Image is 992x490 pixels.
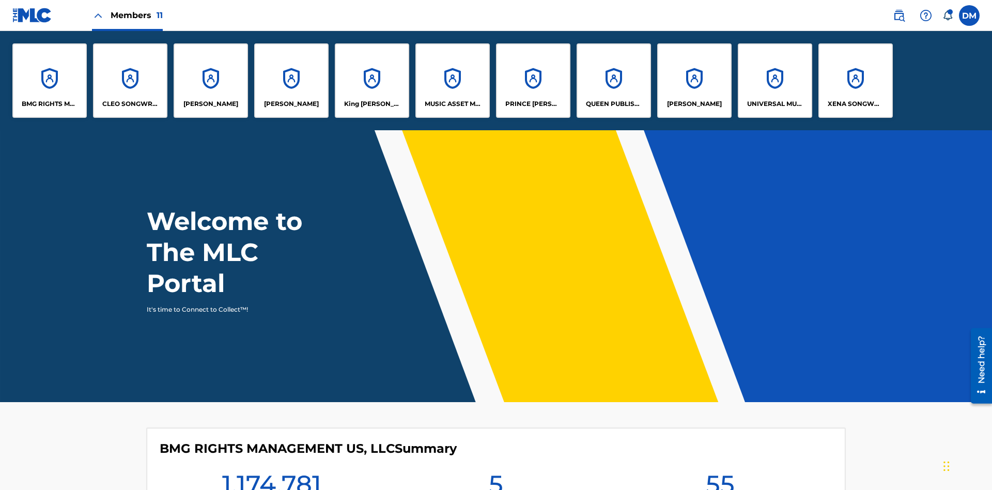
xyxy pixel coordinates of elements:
iframe: Chat Widget [940,440,992,490]
a: AccountsCLEO SONGWRITER [93,43,167,118]
a: Accounts[PERSON_NAME] [657,43,732,118]
a: AccountsBMG RIGHTS MANAGEMENT US, LLC [12,43,87,118]
p: MUSIC ASSET MANAGEMENT (MAM) [425,99,481,109]
a: AccountsKing [PERSON_NAME] [335,43,409,118]
h1: Welcome to The MLC Portal [147,206,340,299]
div: Notifications [942,10,953,21]
p: King McTesterson [344,99,400,109]
a: AccountsMUSIC ASSET MANAGEMENT (MAM) [415,43,490,118]
a: AccountsXENA SONGWRITER [818,43,893,118]
a: Accounts[PERSON_NAME] [254,43,329,118]
p: ELVIS COSTELLO [183,99,238,109]
p: RONALD MCTESTERSON [667,99,722,109]
a: AccountsPRINCE [PERSON_NAME] [496,43,570,118]
p: It's time to Connect to Collect™! [147,305,326,314]
p: QUEEN PUBLISHA [586,99,642,109]
div: User Menu [959,5,980,26]
a: Accounts[PERSON_NAME] [174,43,248,118]
img: search [893,9,905,22]
div: Drag [943,451,950,482]
p: XENA SONGWRITER [828,99,884,109]
div: Help [916,5,936,26]
p: EYAMA MCSINGER [264,99,319,109]
p: BMG RIGHTS MANAGEMENT US, LLC [22,99,78,109]
a: AccountsQUEEN PUBLISHA [577,43,651,118]
span: 11 [157,10,163,20]
img: MLC Logo [12,8,52,23]
iframe: Resource Center [963,324,992,409]
a: Public Search [889,5,909,26]
span: Members [111,9,163,21]
a: AccountsUNIVERSAL MUSIC PUB GROUP [738,43,812,118]
img: Close [92,9,104,22]
p: CLEO SONGWRITER [102,99,159,109]
p: UNIVERSAL MUSIC PUB GROUP [747,99,803,109]
h4: BMG RIGHTS MANAGEMENT US, LLC [160,441,457,456]
img: help [920,9,932,22]
p: PRINCE MCTESTERSON [505,99,562,109]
